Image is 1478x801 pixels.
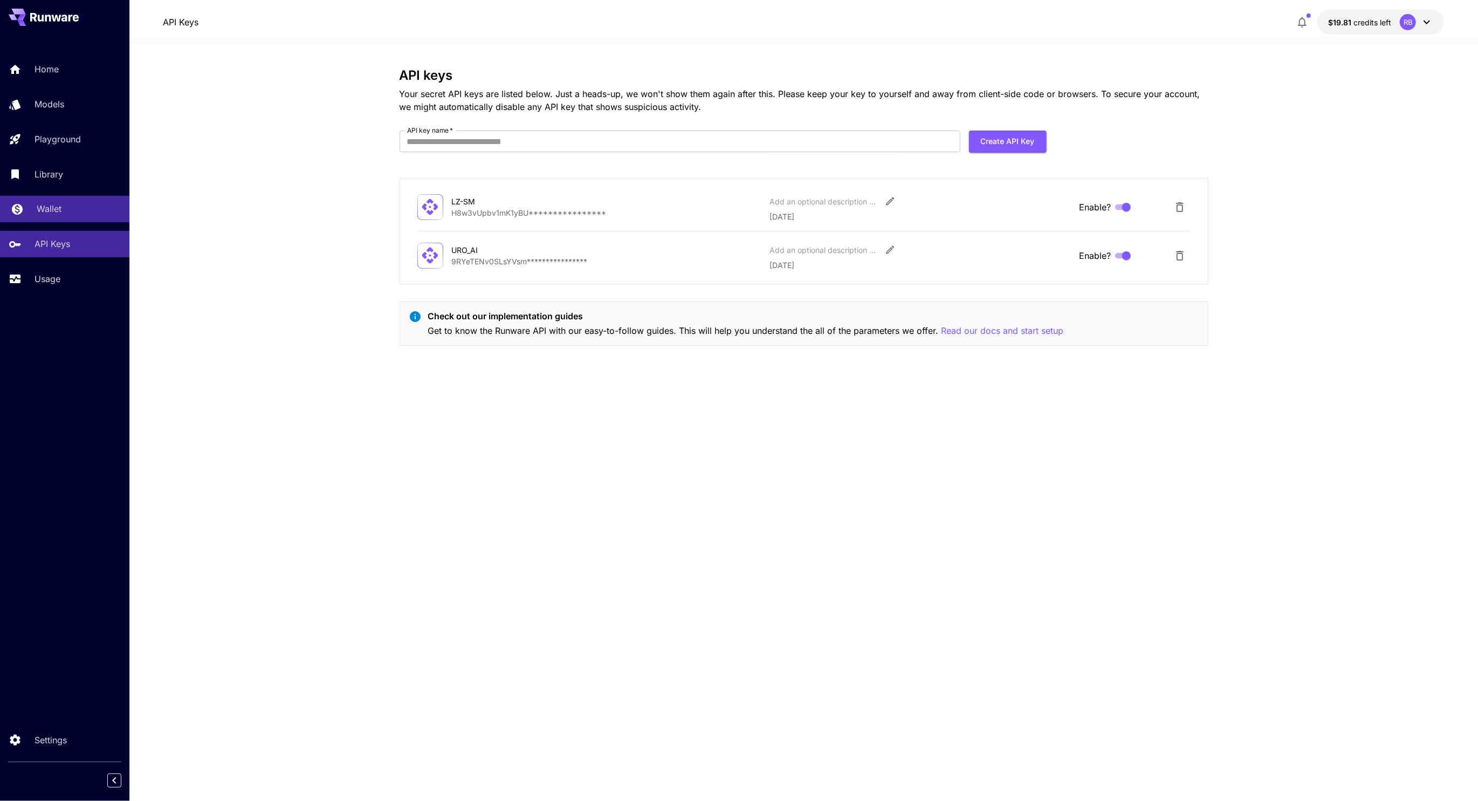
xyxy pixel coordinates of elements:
div: Add an optional description or comment [769,196,877,207]
div: Collapse sidebar [115,771,129,790]
p: Home [35,63,59,76]
button: Delete API Key [1169,245,1191,266]
button: Read our docs and start setup [941,324,1064,338]
h3: API keys [400,68,1208,83]
button: Edit [881,191,900,211]
div: Add an optional description or comment [769,244,877,256]
p: Playground [35,133,81,146]
button: $19.80721RB [1317,10,1444,35]
span: $19.81 [1328,18,1353,27]
button: Delete API Key [1169,196,1191,218]
p: Settings [35,734,67,747]
p: Wallet [37,202,61,215]
p: API Keys [35,237,70,250]
p: Get to know the Runware API with our easy-to-follow guides. This will help you understand the all... [428,324,1064,338]
button: Collapse sidebar [107,773,121,788]
p: Library [35,168,63,181]
div: LZ-SM [452,196,560,207]
p: Models [35,98,64,111]
div: RB [1400,14,1416,30]
span: credits left [1353,18,1391,27]
p: [DATE] [769,211,1070,222]
div: URO_AI [452,244,560,256]
p: [DATE] [769,259,1070,271]
p: Check out our implementation guides [428,310,1064,323]
p: Your secret API keys are listed below. Just a heads-up, we won't show them again after this. Plea... [400,87,1208,113]
button: Create API Key [969,131,1047,153]
nav: breadcrumb [163,16,199,29]
p: Usage [35,272,60,285]
button: Edit [881,240,900,259]
a: API Keys [163,16,199,29]
div: $19.80721 [1328,17,1391,28]
label: API key name [407,126,453,135]
span: Enable? [1080,249,1111,262]
span: Enable? [1080,201,1111,214]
